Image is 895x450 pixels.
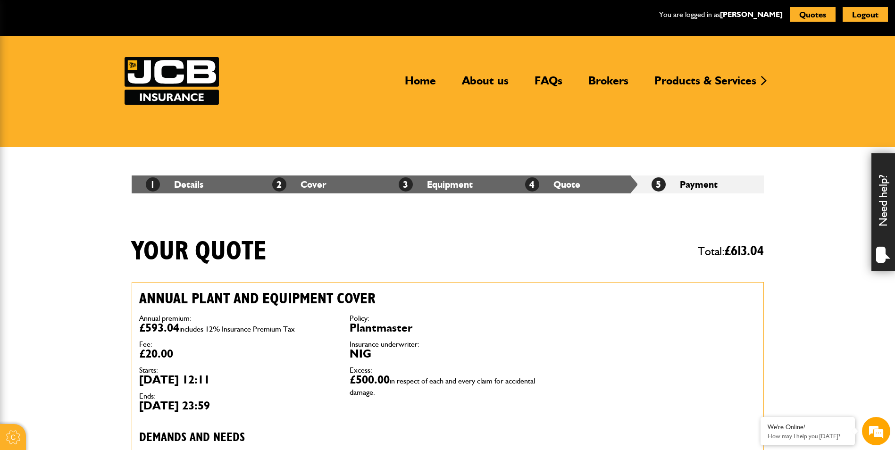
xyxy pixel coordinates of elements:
span: Total: [698,241,764,262]
span: 5 [652,177,666,192]
dd: [DATE] 23:59 [139,400,335,411]
span: includes 12% Insurance Premium Tax [179,325,295,333]
h1: Your quote [132,236,267,267]
dd: £500.00 [350,374,546,397]
dd: [DATE] 12:11 [139,374,335,385]
p: How may I help you today? [768,433,848,440]
dt: Excess: [350,367,546,374]
h3: Demands and needs [139,431,546,445]
a: Products & Services [647,74,763,95]
a: FAQs [527,74,569,95]
a: JCB Insurance Services [125,57,219,105]
span: 613.04 [731,244,764,258]
dt: Policy: [350,315,546,322]
span: 1 [146,177,160,192]
a: Home [398,74,443,95]
dt: Starts: [139,367,335,374]
span: 4 [525,177,539,192]
dd: NIG [350,348,546,359]
p: You are logged in as [659,8,783,21]
a: 3Equipment [399,179,473,190]
div: Need help? [871,153,895,271]
span: £ [725,244,764,258]
div: We're Online! [768,423,848,431]
dd: £593.04 [139,322,335,333]
span: 3 [399,177,413,192]
button: Logout [843,7,888,22]
a: Brokers [581,74,636,95]
h2: Annual plant and equipment cover [139,290,546,308]
a: [PERSON_NAME] [720,10,783,19]
a: 2Cover [272,179,326,190]
dt: Fee: [139,341,335,348]
dd: Plantmaster [350,322,546,333]
li: Quote [511,175,637,193]
a: 1Details [146,179,203,190]
img: JCB Insurance Services logo [125,57,219,105]
dt: Insurance underwriter: [350,341,546,348]
a: About us [455,74,516,95]
dt: Ends: [139,392,335,400]
dd: £20.00 [139,348,335,359]
span: 2 [272,177,286,192]
button: Quotes [790,7,836,22]
dt: Annual premium: [139,315,335,322]
span: in respect of each and every claim for accidental damage. [350,376,535,397]
li: Payment [637,175,764,193]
